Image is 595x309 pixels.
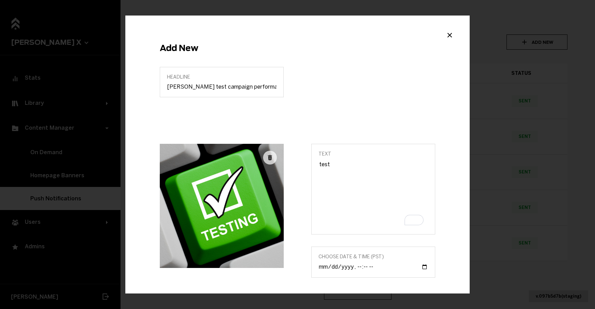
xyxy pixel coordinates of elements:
h2: Add New [160,43,435,53]
span: Text [319,151,428,157]
button: Close modal [443,29,456,40]
img: 3f53d94a-f18b-472b-a0fc-07941f133f81.jpg [160,144,284,268]
input: Headline [167,83,276,90]
span: Headline [167,74,276,80]
textarea: To enrich screen reader interactions, please activate Accessibility in Grammarly extension settings [319,160,428,227]
input: Choose Date & Time (PST) [319,263,428,270]
span: Choose Date & Time (PST) [319,254,428,260]
div: Example Modal [125,16,470,293]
